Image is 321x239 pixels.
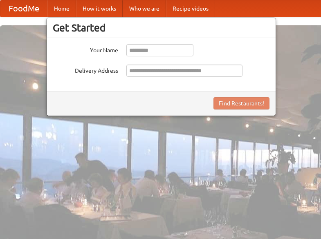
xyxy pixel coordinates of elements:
[47,0,76,17] a: Home
[166,0,215,17] a: Recipe videos
[213,97,269,109] button: Find Restaurants!
[123,0,166,17] a: Who we are
[0,0,47,17] a: FoodMe
[53,65,118,75] label: Delivery Address
[53,44,118,54] label: Your Name
[53,22,269,34] h3: Get Started
[76,0,123,17] a: How it works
